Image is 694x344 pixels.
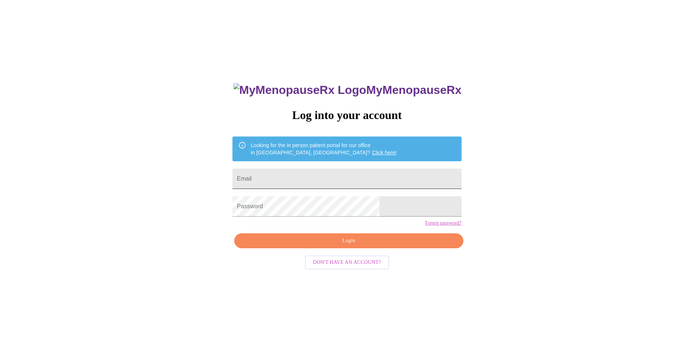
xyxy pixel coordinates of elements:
button: Login [234,233,463,248]
span: Don't have an account? [313,258,381,267]
h3: Log into your account [232,108,461,122]
span: Login [243,236,455,245]
a: Don't have an account? [303,258,391,265]
img: MyMenopauseRx Logo [234,83,366,97]
h3: MyMenopauseRx [234,83,462,97]
a: Click here! [372,150,397,155]
div: Looking for the in person patient portal for our office in [GEOGRAPHIC_DATA], [GEOGRAPHIC_DATA]? [251,139,397,159]
a: Forgot password? [425,220,462,226]
button: Don't have an account? [305,256,389,270]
